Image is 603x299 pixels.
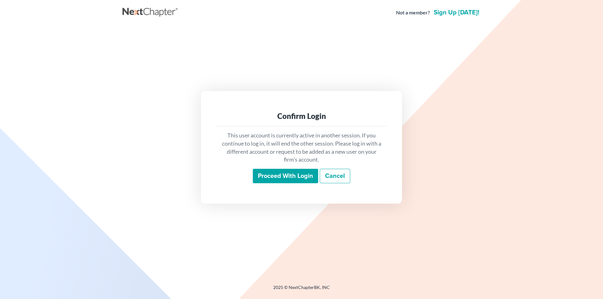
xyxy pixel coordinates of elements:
a: Sign up [DATE]! [432,9,481,16]
div: 2025 © NextChapterBK, INC [122,284,481,296]
input: Proceed with login [253,169,318,183]
strong: Not a member? [396,9,430,16]
p: This user account is currently active in another session. If you continue to log in, it will end ... [221,131,382,164]
a: Cancel [320,169,350,183]
div: Confirm Login [221,111,382,121]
